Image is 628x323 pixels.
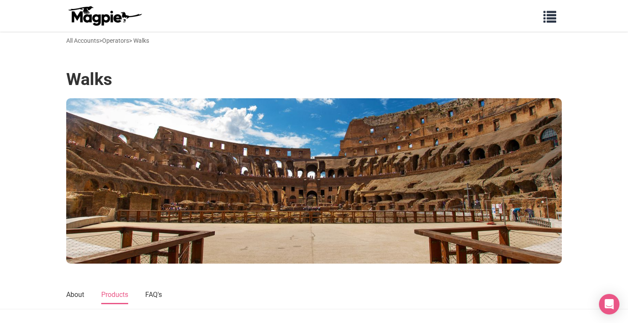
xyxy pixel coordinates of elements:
a: All Accounts [66,37,99,44]
a: FAQ's [145,286,162,304]
a: Products [101,286,128,304]
a: About [66,286,84,304]
div: > > Walks [66,36,149,45]
a: Operators [102,37,129,44]
img: logo-ab69f6fb50320c5b225c76a69d11143b.png [66,6,143,26]
div: Open Intercom Messenger [599,294,619,314]
img: Walks banner [66,98,562,264]
h1: Walks [66,69,112,90]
